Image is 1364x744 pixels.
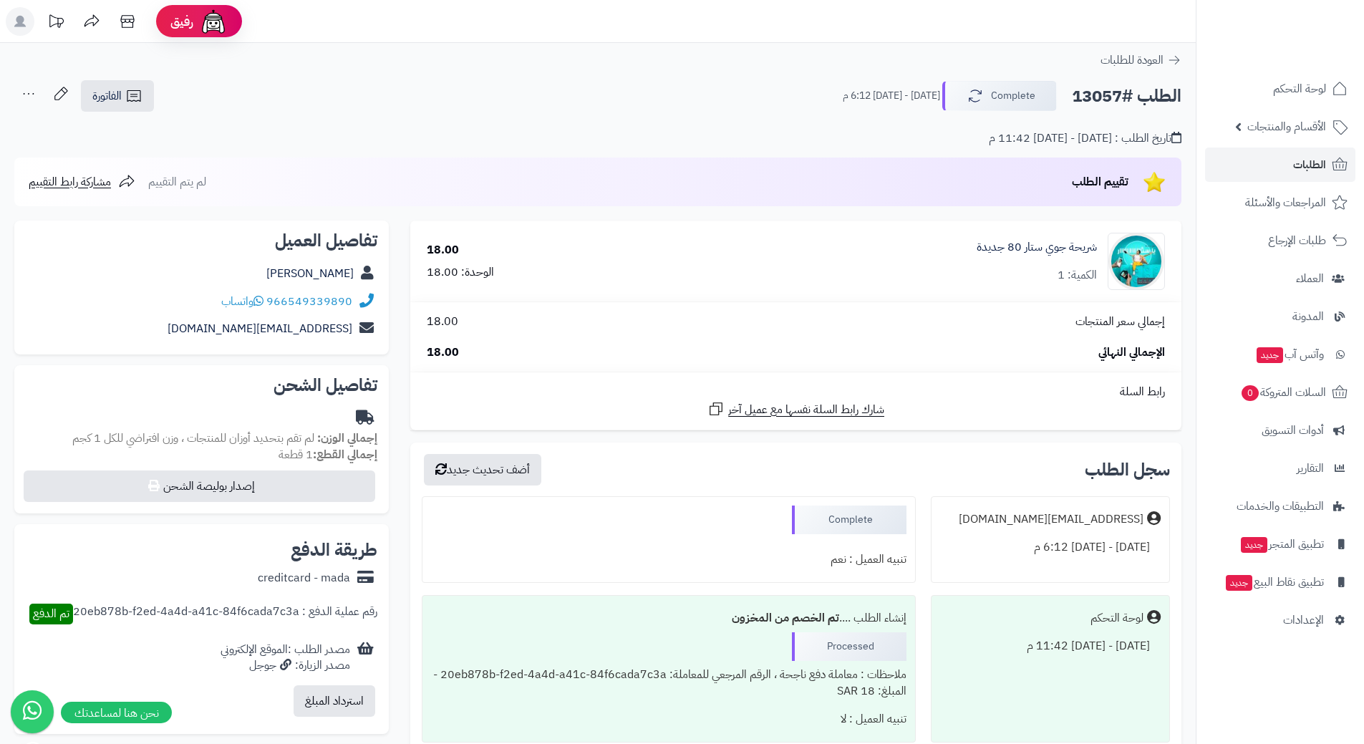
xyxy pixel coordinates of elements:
[1205,489,1355,523] a: التطبيقات والخدمات
[424,454,541,485] button: أضف تحديث جديد
[940,533,1161,561] div: [DATE] - [DATE] 6:12 م
[1058,267,1097,284] div: الكمية: 1
[431,705,906,733] div: تنبيه العميل : لا
[38,7,74,39] a: تحديثات المنصة
[73,604,377,624] div: رقم عملية الدفع : 20eb878b-f2ed-4a4d-a41c-84f6cada7c3a
[1205,603,1355,637] a: الإعدادات
[1267,11,1350,41] img: logo-2.png
[1245,193,1326,213] span: المراجعات والأسئلة
[431,661,906,705] div: ملاحظات : معاملة دفع ناجحة ، الرقم المرجعي للمعاملة: 20eb878b-f2ed-4a4d-a41c-84f6cada7c3a - المبل...
[1296,269,1324,289] span: العملاء
[942,81,1057,111] button: Complete
[728,402,884,418] span: شارك رابط السلة نفسها مع عميل آخر
[29,173,135,190] a: مشاركة رابط التقييم
[72,430,314,447] span: لم تقم بتحديد أوزان للمنتجات ، وزن افتراضي للكل 1 كجم
[92,87,122,105] span: الفاتورة
[26,377,377,394] h2: تفاصيل الشحن
[29,173,111,190] span: مشاركة رابط التقييم
[1205,565,1355,599] a: تطبيق نقاط البيعجديد
[427,242,459,259] div: 18.00
[1241,385,1259,401] span: 0
[1268,231,1326,251] span: طلبات الإرجاع
[1257,347,1283,363] span: جديد
[279,446,377,463] small: 1 قطعة
[1205,261,1355,296] a: العملاء
[977,239,1097,256] a: شريحة جوي ستار 80 جديدة
[33,605,69,622] span: تم الدفع
[1085,461,1170,478] h3: سجل الطلب
[940,632,1161,660] div: [DATE] - [DATE] 11:42 م
[1241,537,1267,553] span: جديد
[1262,420,1324,440] span: أدوات التسويق
[1292,306,1324,327] span: المدونة
[1205,299,1355,334] a: المدونة
[732,609,839,627] b: تم الخصم من المخزون
[1205,451,1355,485] a: التقارير
[1090,610,1143,627] div: لوحة التحكم
[1072,173,1128,190] span: تقييم الطلب
[1205,337,1355,372] a: وآتس آبجديد
[707,400,884,418] a: شارك رابط السلة نفسها مع عميل آخر
[258,570,350,586] div: creditcard - mada
[1101,52,1181,69] a: العودة للطلبات
[431,546,906,574] div: تنبيه العميل : نعم
[1293,155,1326,175] span: الطلبات
[1205,148,1355,182] a: الطلبات
[792,506,906,534] div: Complete
[168,320,352,337] a: [EMAIL_ADDRESS][DOMAIN_NAME]
[1283,610,1324,630] span: الإعدادات
[221,642,350,675] div: مصدر الطلب :الموقع الإلكتروني
[221,657,350,674] div: مصدر الزيارة: جوجل
[959,511,1143,528] div: [EMAIL_ADDRESS][DOMAIN_NAME]
[313,446,377,463] strong: إجمالي القطع:
[294,685,375,717] button: استرداد المبلغ
[199,7,228,36] img: ai-face.png
[1072,82,1181,111] h2: الطلب #13057
[1205,223,1355,258] a: طلبات الإرجاع
[81,80,154,112] a: الفاتورة
[431,604,906,632] div: إنشاء الطلب ....
[1239,534,1324,554] span: تطبيق المتجر
[221,293,263,310] a: واتساب
[1240,382,1326,402] span: السلات المتروكة
[26,232,377,249] h2: تفاصيل العميل
[1205,185,1355,220] a: المراجعات والأسئلة
[1226,575,1252,591] span: جديد
[1205,72,1355,106] a: لوحة التحكم
[843,89,940,103] small: [DATE] - [DATE] 6:12 م
[989,130,1181,147] div: تاريخ الطلب : [DATE] - [DATE] 11:42 م
[1101,52,1164,69] span: العودة للطلبات
[1205,527,1355,561] a: تطبيق المتجرجديد
[1273,79,1326,99] span: لوحة التحكم
[1108,233,1164,290] img: 1751335146-%D8%AA%D9%86%D8%B2%D9%8A%D9%84-90x90.jpg
[317,430,377,447] strong: إجمالي الوزن:
[1098,344,1165,361] span: الإجمالي النهائي
[792,632,906,661] div: Processed
[266,293,352,310] a: 966549339890
[416,384,1176,400] div: رابط السلة
[1205,413,1355,448] a: أدوات التسويق
[427,344,459,361] span: 18.00
[24,470,375,502] button: إصدار بوليصة الشحن
[266,265,354,282] a: [PERSON_NAME]
[170,13,193,30] span: رفيق
[1247,117,1326,137] span: الأقسام والمنتجات
[1255,344,1324,364] span: وآتس آب
[291,541,377,559] h2: طريقة الدفع
[427,314,458,330] span: 18.00
[1205,375,1355,410] a: السلات المتروكة0
[1224,572,1324,592] span: تطبيق نقاط البيع
[1237,496,1324,516] span: التطبيقات والخدمات
[1075,314,1165,330] span: إجمالي سعر المنتجات
[148,173,206,190] span: لم يتم التقييم
[1297,458,1324,478] span: التقارير
[427,264,494,281] div: الوحدة: 18.00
